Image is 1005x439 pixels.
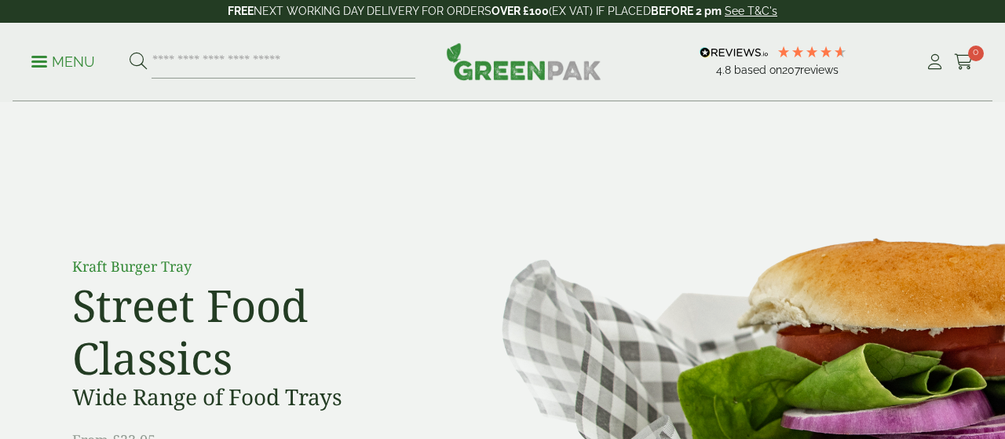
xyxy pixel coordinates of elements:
div: 4.79 Stars [777,45,847,59]
a: 0 [954,50,974,74]
p: Menu [31,53,95,71]
span: 0 [968,46,984,61]
img: GreenPak Supplies [446,42,601,80]
span: 4.8 [716,64,734,76]
a: See T&C's [725,5,777,17]
strong: BEFORE 2 pm [651,5,722,17]
h3: Wide Range of Food Trays [72,384,426,411]
p: Kraft Burger Tray [72,256,426,277]
span: 207 [782,64,800,76]
i: Cart [954,54,974,70]
strong: OVER £100 [492,5,549,17]
span: reviews [800,64,839,76]
strong: FREE [228,5,254,17]
span: Based on [734,64,782,76]
i: My Account [925,54,945,70]
h2: Street Food Classics [72,279,426,384]
img: REVIEWS.io [700,47,768,58]
a: Menu [31,53,95,68]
